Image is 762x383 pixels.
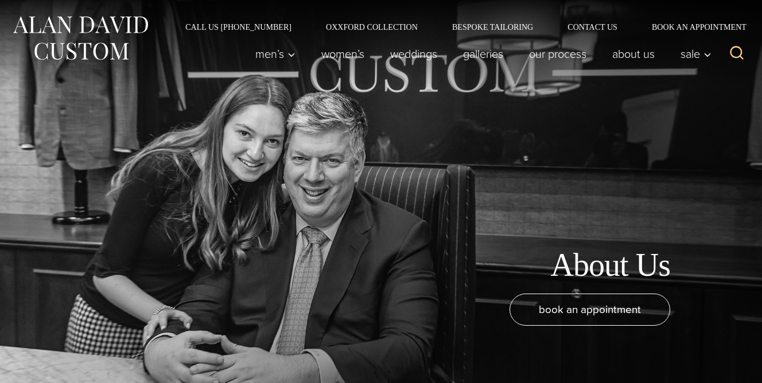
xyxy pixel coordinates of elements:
a: book an appointment [510,294,670,326]
a: Call Us [PHONE_NUMBER] [168,23,309,31]
span: Sale [681,48,712,60]
a: weddings [378,42,450,65]
a: Bespoke Tailoring [435,23,550,31]
a: Oxxford Collection [309,23,435,31]
span: book an appointment [539,301,641,318]
img: Alan David Custom [11,13,149,64]
h1: About Us [550,246,670,284]
span: Men’s [255,48,296,60]
nav: Primary Navigation [243,42,718,65]
a: Galleries [450,42,516,65]
nav: Secondary Navigation [168,23,751,31]
a: Contact Us [550,23,635,31]
a: Our Process [516,42,600,65]
a: Book an Appointment [635,23,751,31]
button: View Search Form [723,40,751,68]
a: About Us [600,42,668,65]
a: Women’s [309,42,378,65]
